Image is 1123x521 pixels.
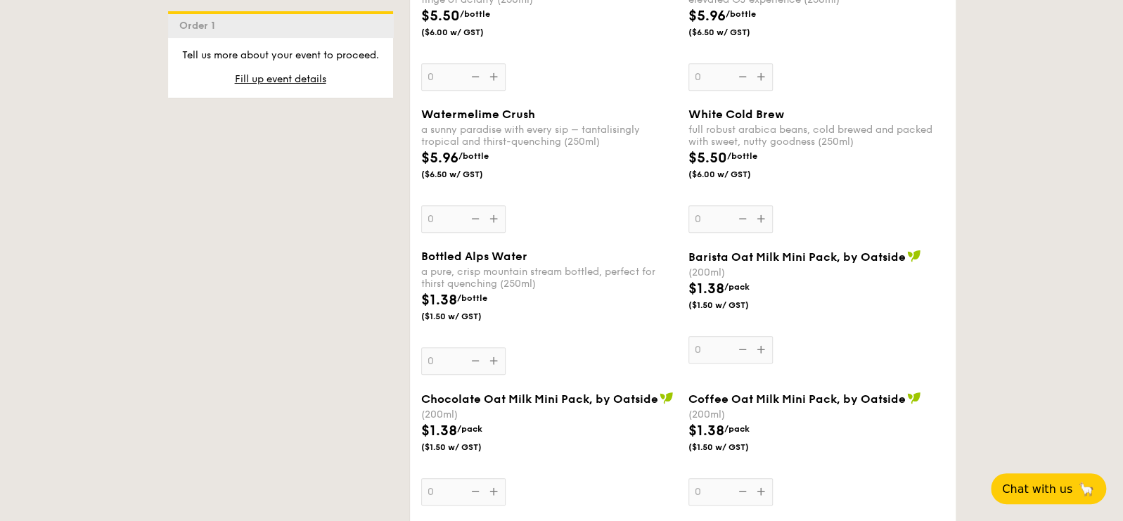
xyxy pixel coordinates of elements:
span: Watermelime Crush [421,108,535,121]
span: $1.38 [421,292,457,309]
span: /bottle [726,9,756,19]
span: 🦙 [1078,481,1095,497]
span: $1.38 [421,423,457,439]
span: ($6.50 w/ GST) [421,169,517,180]
div: a pure, crisp mountain stream bottled, perfect for thirst quenching (250ml) [421,266,677,290]
span: Chocolate Oat Milk Mini Pack, by Oatside [421,392,658,406]
span: Fill up event details [235,73,326,85]
span: /pack [457,424,482,434]
span: ($6.00 w/ GST) [688,169,784,180]
span: Order 1 [179,20,221,32]
div: (200ml) [688,409,944,420]
span: ($1.50 w/ GST) [421,442,517,453]
span: $5.50 [421,8,460,25]
span: /pack [724,424,750,434]
span: $1.38 [688,281,724,297]
img: icon-vegan.f8ff3823.svg [907,250,921,262]
div: a sunny paradise with every sip – tantalisingly tropical and thirst-quenching (250ml) [421,124,677,148]
span: $5.96 [688,8,726,25]
div: (200ml) [688,266,944,278]
span: $1.38 [688,423,724,439]
span: /bottle [457,293,487,303]
p: Tell us more about your event to proceed. [179,49,382,63]
span: Coffee Oat Milk Mini Pack, by Oatside [688,392,906,406]
span: $5.50 [688,150,727,167]
div: (200ml) [421,409,677,420]
span: ($6.00 w/ GST) [421,27,517,38]
span: $5.96 [421,150,458,167]
span: Barista Oat Milk Mini Pack, by Oatside [688,250,906,264]
span: ($1.50 w/ GST) [688,300,784,311]
span: Bottled Alps Water [421,250,527,263]
img: icon-vegan.f8ff3823.svg [907,392,921,404]
span: White Cold Brew [688,108,784,121]
span: ($1.50 w/ GST) [688,442,784,453]
span: ($1.50 w/ GST) [421,311,517,322]
img: icon-vegan.f8ff3823.svg [660,392,674,404]
span: /bottle [458,151,489,161]
span: ($6.50 w/ GST) [688,27,784,38]
span: Chat with us [1002,482,1072,496]
button: Chat with us🦙 [991,473,1106,504]
span: /bottle [460,9,490,19]
span: /bottle [727,151,757,161]
div: full robust arabica beans, cold brewed and packed with sweet, nutty goodness (250ml) [688,124,944,148]
span: /pack [724,282,750,292]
